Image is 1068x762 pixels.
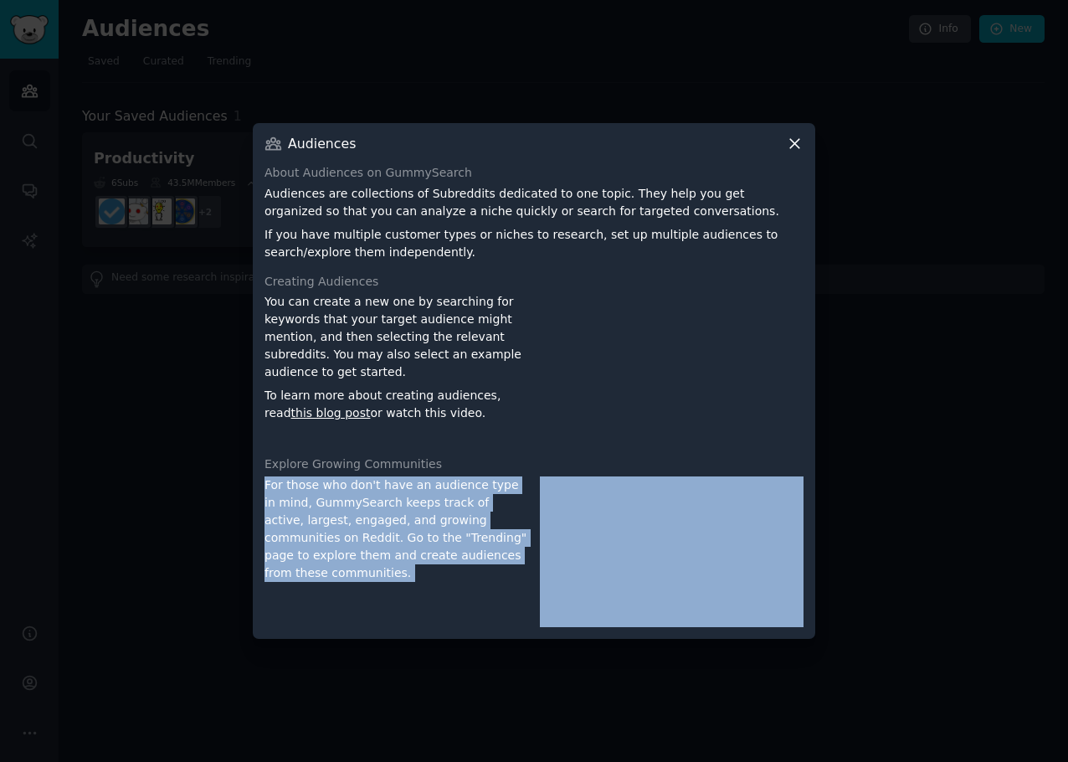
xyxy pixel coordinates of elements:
[264,185,804,220] p: Audiences are collections of Subreddits dedicated to one topic. They help you get organized so th...
[291,406,371,420] a: this blog post
[540,293,804,444] iframe: YouTube video player
[264,164,804,182] div: About Audiences on GummySearch
[264,476,528,627] div: For those who don't have an audience type in mind, GummySearch keeps track of active, largest, en...
[288,135,356,152] h3: Audiences
[264,273,804,291] div: Creating Audiences
[264,226,804,261] p: If you have multiple customer types or niches to research, set up multiple audiences to search/ex...
[264,293,528,381] p: You can create a new one by searching for keywords that your target audience might mention, and t...
[540,476,804,627] iframe: YouTube video player
[264,387,528,422] p: To learn more about creating audiences, read or watch this video.
[264,456,804,473] div: Explore Growing Communities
